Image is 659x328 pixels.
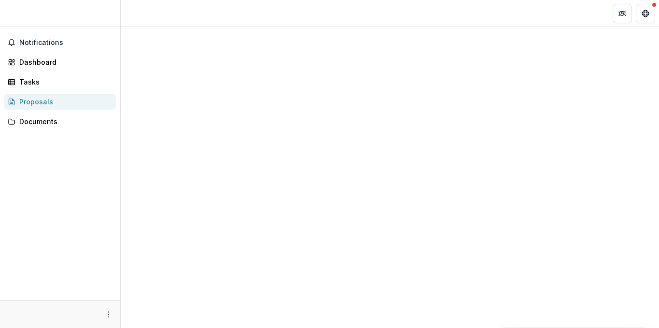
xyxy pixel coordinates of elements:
[4,74,116,90] a: Tasks
[19,57,109,67] div: Dashboard
[19,77,109,87] div: Tasks
[19,116,109,127] div: Documents
[4,54,116,70] a: Dashboard
[19,97,109,107] div: Proposals
[636,4,655,23] button: Get Help
[103,309,114,320] button: More
[4,35,116,50] button: Notifications
[613,4,632,23] button: Partners
[19,39,112,47] span: Notifications
[4,94,116,110] a: Proposals
[4,114,116,129] a: Documents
